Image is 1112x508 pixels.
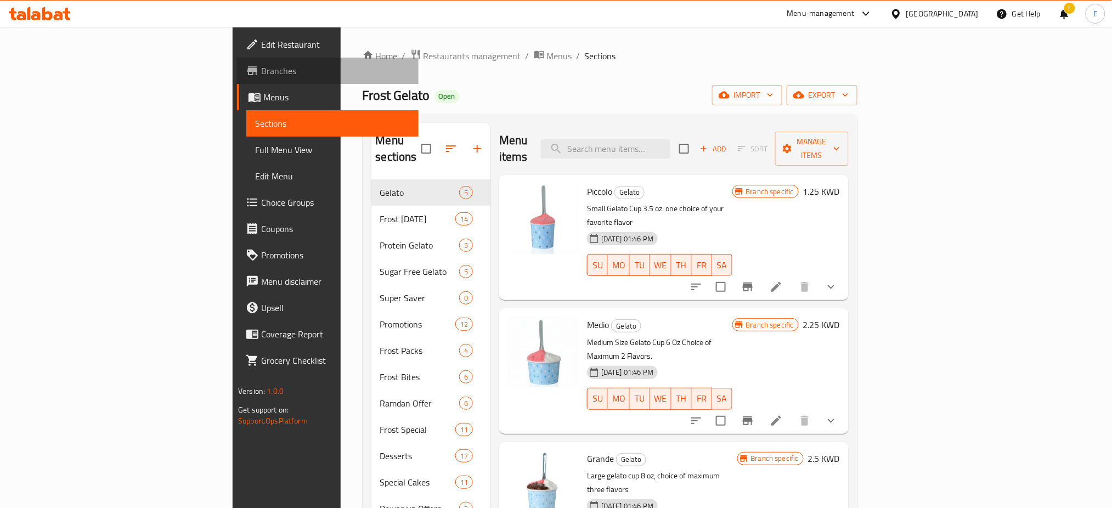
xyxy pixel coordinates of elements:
span: 17 [456,451,472,461]
span: Frost Bites [380,370,459,383]
span: Upsell [261,301,410,314]
div: items [459,265,473,278]
span: Medio [587,317,609,333]
a: Restaurants management [410,49,521,63]
span: Ramdan Offer [380,397,459,410]
button: SA [712,254,732,276]
a: Support.OpsPlatform [238,414,308,428]
span: Menus [547,49,572,63]
span: Sections [585,49,616,63]
span: Add item [696,140,731,157]
button: delete [792,274,818,300]
p: Small Gelato Cup 3.5 oz. one choice of your favorite flavor [587,202,732,229]
div: Frost Special [380,423,455,436]
span: FR [696,257,708,273]
span: Sort sections [438,136,464,162]
span: SA [716,257,728,273]
a: Edit Menu [246,163,419,189]
div: items [459,397,473,410]
span: Branches [261,64,410,77]
div: items [455,476,473,489]
span: 12 [456,319,472,330]
span: Open [434,92,460,101]
span: Select to update [709,275,732,298]
button: sort-choices [683,274,709,300]
a: Choice Groups [237,189,419,216]
nav: breadcrumb [363,49,857,63]
a: Upsell [237,295,419,321]
span: Frost Gelato [363,83,430,108]
div: Menu-management [787,7,855,20]
span: Promotions [261,249,410,262]
button: TU [630,388,650,410]
span: Get support on: [238,403,289,417]
div: Promotions12 [371,311,491,337]
p: Large gelato cup 8 oz, choice of maximum three flavors [587,469,737,496]
span: 5 [460,188,472,198]
button: import [712,85,782,105]
span: [DATE] 01:46 PM [597,234,658,244]
span: Full Menu View [255,143,410,156]
button: Manage items [775,132,849,166]
a: Full Menu View [246,137,419,163]
span: Manage items [784,135,840,162]
span: [DATE] 01:46 PM [597,367,658,377]
span: 0 [460,293,472,303]
div: Gelato [611,319,641,332]
a: Edit Restaurant [237,31,419,58]
a: Sections [246,110,419,137]
button: MO [608,254,630,276]
span: 14 [456,214,472,224]
button: show more [818,408,844,434]
div: Protein Gelato [380,239,459,252]
span: import [721,88,774,102]
img: Piccolo [508,184,578,254]
div: Desserts17 [371,443,491,469]
div: Protein Gelato5 [371,232,491,258]
div: Super Saver0 [371,285,491,311]
div: Frost Packs [380,344,459,357]
span: WE [654,391,667,407]
a: Menu disclaimer [237,268,419,295]
span: Sugar Free Gelato [380,265,459,278]
button: TH [671,388,692,410]
div: Frost Ramadan [380,212,455,225]
div: items [455,423,473,436]
span: 11 [456,425,472,435]
span: export [795,88,849,102]
span: Grocery Checklist [261,354,410,367]
button: show more [818,274,844,300]
a: Grocery Checklist [237,347,419,374]
span: Grande [587,450,614,467]
div: items [459,291,473,304]
svg: Show Choices [825,280,838,293]
a: Menus [534,49,572,63]
span: Menu disclaimer [261,275,410,288]
span: Gelato [612,320,641,332]
li: / [526,49,529,63]
span: 6 [460,398,472,409]
span: TH [676,391,687,407]
span: Branch specific [742,320,798,330]
span: Special Cakes [380,476,455,489]
div: items [455,318,473,331]
span: MO [612,391,625,407]
span: Add [698,143,728,155]
h6: 1.25 KWD [803,184,840,199]
button: WE [650,388,671,410]
div: Gelato5 [371,179,491,206]
button: export [787,85,857,105]
span: Select to update [709,409,732,432]
div: [GEOGRAPHIC_DATA] [906,8,979,20]
div: items [459,239,473,252]
button: WE [650,254,671,276]
span: TU [634,391,646,407]
span: Menus [263,91,410,104]
button: Add section [464,136,490,162]
span: 5 [460,240,472,251]
input: search [541,139,670,159]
